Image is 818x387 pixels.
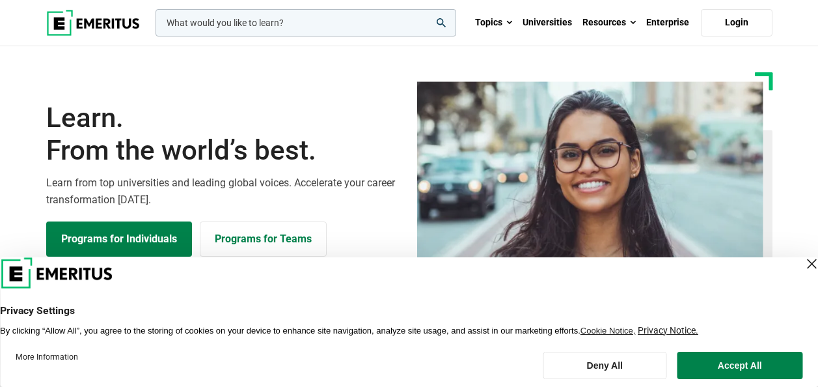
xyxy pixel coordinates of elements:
[417,81,763,286] img: Learn from the world's best
[46,102,402,167] h1: Learn.
[46,222,192,257] a: Explore Programs
[46,134,402,167] span: From the world’s best.
[701,9,772,36] a: Login
[200,222,327,257] a: Explore for Business
[156,9,456,36] input: woocommerce-product-search-field-0
[46,175,402,208] p: Learn from top universities and leading global voices. Accelerate your career transformation [DATE].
